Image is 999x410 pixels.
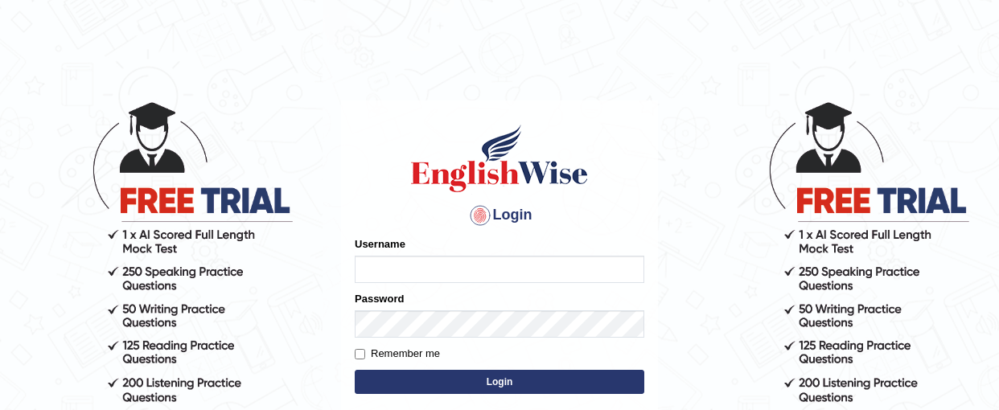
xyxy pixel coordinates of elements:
[355,236,405,252] label: Username
[355,349,365,359] input: Remember me
[355,291,404,306] label: Password
[355,346,440,362] label: Remember me
[355,370,644,394] button: Login
[408,122,591,195] img: Logo of English Wise sign in for intelligent practice with AI
[355,203,644,228] h4: Login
